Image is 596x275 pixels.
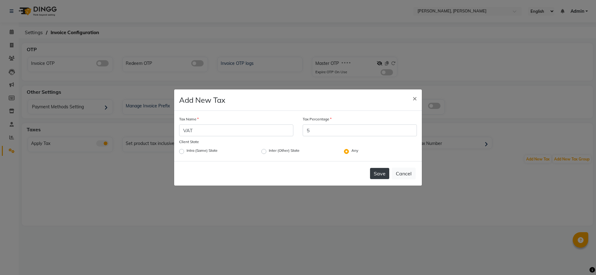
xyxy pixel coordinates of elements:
label: Tax Percentage [303,116,332,122]
button: Close [408,89,422,107]
label: Inter (Other) State [269,148,300,155]
label: Client State [179,139,199,145]
h4: Add New Tax [179,94,225,106]
button: Save [370,168,389,179]
label: Intra (Same) State [187,148,218,155]
label: Tax Name [179,116,199,122]
label: Any [351,148,358,155]
button: Cancel [392,168,416,179]
span: × [413,93,417,103]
